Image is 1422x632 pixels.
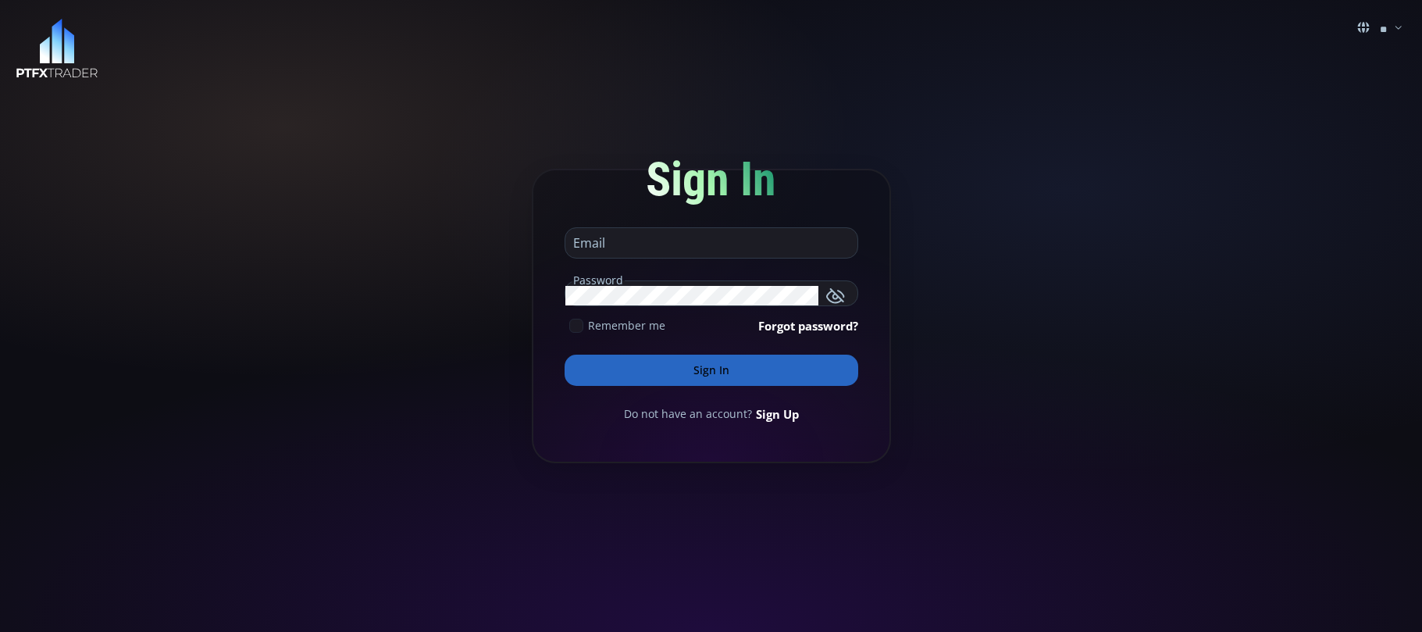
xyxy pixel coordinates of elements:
[758,317,858,334] a: Forgot password?
[565,405,858,423] div: Do not have an account?
[565,355,858,386] button: Sign In
[588,317,665,334] span: Remember me
[646,152,776,207] span: Sign In
[756,405,799,423] a: Sign Up
[16,19,98,79] img: LOGO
